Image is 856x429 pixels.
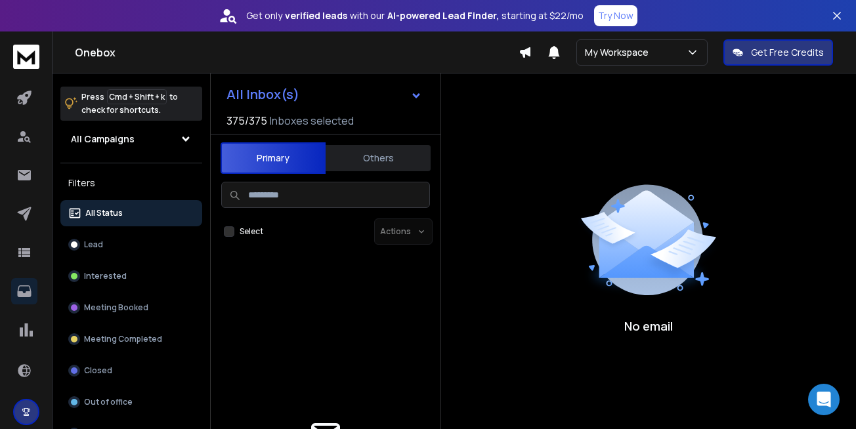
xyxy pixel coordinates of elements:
[585,46,654,59] p: My Workspace
[84,365,112,376] p: Closed
[60,200,202,226] button: All Status
[84,271,127,281] p: Interested
[84,397,133,407] p: Out of office
[270,113,354,129] h3: Inboxes selected
[60,389,202,415] button: Out of office
[60,232,202,258] button: Lead
[81,91,178,117] p: Press to check for shortcuts.
[221,142,326,174] button: Primary
[71,133,135,146] h1: All Campaigns
[624,317,673,335] p: No email
[598,9,633,22] p: Try Now
[723,39,833,66] button: Get Free Credits
[326,144,431,173] button: Others
[60,174,202,192] h3: Filters
[216,81,433,108] button: All Inbox(s)
[246,9,584,22] p: Get only with our starting at $22/mo
[808,384,840,415] div: Open Intercom Messenger
[84,334,162,344] p: Meeting Completed
[594,5,637,26] button: Try Now
[60,263,202,289] button: Interested
[85,208,123,218] p: All Status
[84,302,148,313] p: Meeting Booked
[387,9,499,22] strong: AI-powered Lead Finder,
[13,45,39,69] img: logo
[75,45,519,60] h1: Onebox
[107,89,167,104] span: Cmd + Shift + k
[226,88,299,101] h1: All Inbox(s)
[60,126,202,152] button: All Campaigns
[60,326,202,352] button: Meeting Completed
[751,46,824,59] p: Get Free Credits
[84,239,103,250] p: Lead
[60,295,202,321] button: Meeting Booked
[226,113,267,129] span: 375 / 375
[285,9,347,22] strong: verified leads
[60,357,202,384] button: Closed
[240,226,263,237] label: Select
